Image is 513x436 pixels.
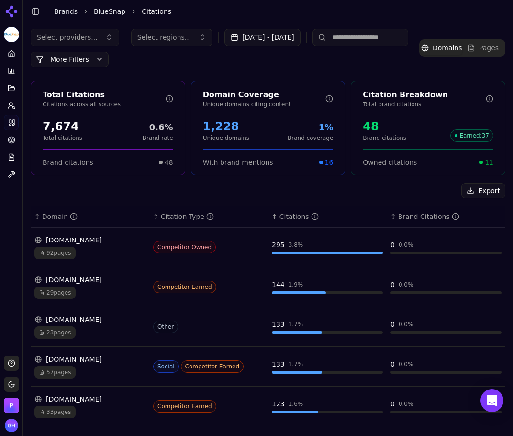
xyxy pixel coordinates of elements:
[288,134,333,142] p: Brand coverage
[390,399,395,409] div: 0
[399,360,413,368] div: 0.0 %
[43,158,93,167] span: Brand citations
[289,400,303,408] div: 1.6 %
[161,212,214,221] div: Citation Type
[34,355,145,364] div: [DOMAIN_NAME]
[288,121,333,134] div: 1%
[203,119,249,134] div: 1,228
[479,43,499,53] span: Pages
[5,419,18,432] button: Open user button
[153,400,216,413] span: Competitor Earned
[143,121,173,134] div: 0.6%
[149,206,268,228] th: citationTypes
[143,134,173,142] p: Brand rate
[34,212,145,221] div: ↕Domain
[165,158,173,167] span: 48
[203,134,249,142] p: Unique domains
[272,320,285,329] div: 133
[153,281,216,293] span: Competitor Earned
[363,158,417,167] span: Owned citations
[34,315,145,324] div: [DOMAIN_NAME]
[390,359,395,369] div: 0
[325,158,334,167] span: 16
[43,89,166,101] div: Total Citations
[5,419,18,432] img: Grace Hallen
[390,320,395,329] div: 0
[289,281,303,288] div: 1.9 %
[450,129,493,142] span: Earned : 37
[34,406,76,418] span: 33 pages
[153,212,264,221] div: ↕Citation Type
[461,183,505,198] button: Export
[272,359,285,369] div: 133
[4,27,19,42] button: Current brand: BlueSnap
[399,321,413,328] div: 0.0 %
[279,212,319,221] div: Citations
[37,33,98,42] span: Select providers...
[203,89,326,101] div: Domain Coverage
[203,158,273,167] span: With brand mentions
[289,321,303,328] div: 1.7 %
[94,7,125,16] a: BlueSnap
[363,119,406,134] div: 48
[363,89,486,101] div: Citation Breakdown
[153,321,178,333] span: Other
[34,326,76,339] span: 23 pages
[363,134,406,142] p: Brand citations
[272,212,383,221] div: ↕Citations
[43,119,82,134] div: 7,674
[203,101,326,108] p: Unique domains citing content
[4,27,19,42] img: BlueSnap
[399,241,413,249] div: 0.0 %
[390,212,502,221] div: ↕Brand Citations
[34,235,145,245] div: [DOMAIN_NAME]
[433,43,462,53] span: Domains
[289,360,303,368] div: 1.7 %
[390,280,395,289] div: 0
[54,7,486,16] nav: breadcrumb
[399,400,413,408] div: 0.0 %
[43,134,82,142] p: Total citations
[153,241,216,253] span: Competitor Owned
[363,101,486,108] p: Total brand citations
[480,389,503,412] div: Open Intercom Messenger
[54,8,78,15] a: Brands
[399,281,413,288] div: 0.0 %
[485,158,493,167] span: 11
[268,206,387,228] th: totalCitationCount
[34,366,76,379] span: 57 pages
[272,240,285,250] div: 295
[272,399,285,409] div: 123
[398,212,459,221] div: Brand Citations
[31,206,149,228] th: domain
[34,247,76,259] span: 92 pages
[34,275,145,285] div: [DOMAIN_NAME]
[4,398,19,413] img: Perrill
[31,52,109,67] button: More Filters
[34,394,145,404] div: [DOMAIN_NAME]
[272,280,285,289] div: 144
[387,206,505,228] th: brandCitationCount
[42,212,78,221] div: Domain
[390,240,395,250] div: 0
[43,101,166,108] p: Citations across all sources
[289,241,303,249] div: 3.8 %
[4,398,19,413] button: Open organization switcher
[181,360,244,373] span: Competitor Earned
[137,33,191,42] span: Select regions...
[153,360,179,373] span: Social
[142,7,171,16] span: Citations
[34,287,76,299] span: 29 pages
[224,29,301,46] button: [DATE] - [DATE]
